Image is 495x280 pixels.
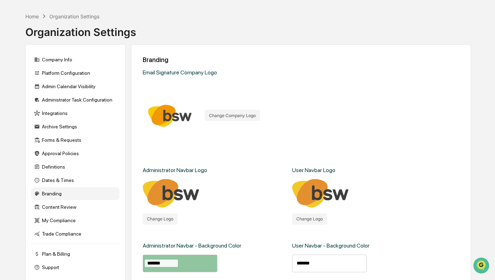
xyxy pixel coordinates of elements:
div: Integrations [31,107,119,120]
a: Powered byPylon [50,119,85,125]
p: How can we help? [7,15,128,26]
div: My Compliance [31,214,119,227]
div: Home [25,13,39,19]
div: Platform Configuration [31,67,119,79]
div: Branding [31,187,119,200]
div: 🔎 [7,103,13,109]
div: 🗄️ [51,90,57,95]
div: 🖐️ [7,90,13,95]
img: 1746055101610-c473b297-6a78-478c-a979-82029cc54cd1 [7,54,20,67]
div: Definitions [31,160,119,173]
a: 🔎Data Lookup [4,99,47,112]
div: Email Signature Company Logo [143,69,285,76]
div: Start new chat [24,54,116,61]
div: Branding [143,56,459,63]
button: Start new chat [120,56,128,65]
span: Pylon [70,120,85,125]
a: 🖐️Preclearance [4,86,48,99]
div: Trade Compliance [31,227,119,240]
iframe: Open customer support [472,257,491,276]
img: User Logo [292,179,348,208]
div: We're available if you need us! [24,61,89,67]
div: Administrator Navbar - Background Color [143,242,241,249]
img: Organization Logo [143,87,199,144]
div: Archive Settings [31,120,119,133]
div: User Navbar - Background Color [292,242,370,249]
a: 🗄️Attestations [48,86,90,99]
div: Forms & Requests [31,134,119,146]
div: Support [31,261,119,274]
div: Organization Settings [49,13,99,19]
img: Adnmin Logo [143,179,199,208]
div: Administrator Navbar Logo [143,167,207,174]
div: Organization Settings [25,20,136,38]
div: Company Info [31,53,119,66]
div: Content Review [31,201,119,213]
div: Approval Policies [31,147,119,160]
div: Dates & Times [31,174,119,187]
div: User Navbar Logo [292,167,335,174]
div: Administrator Task Configuration [31,93,119,106]
span: Preclearance [14,89,45,96]
button: Change Logo [292,213,327,225]
button: Change Logo [143,213,178,225]
button: Change Company Logo [205,110,260,121]
span: Data Lookup [14,102,44,109]
span: Attestations [58,89,87,96]
div: Plan & Billing [31,248,119,260]
div: Admin Calendar Visibility [31,80,119,93]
